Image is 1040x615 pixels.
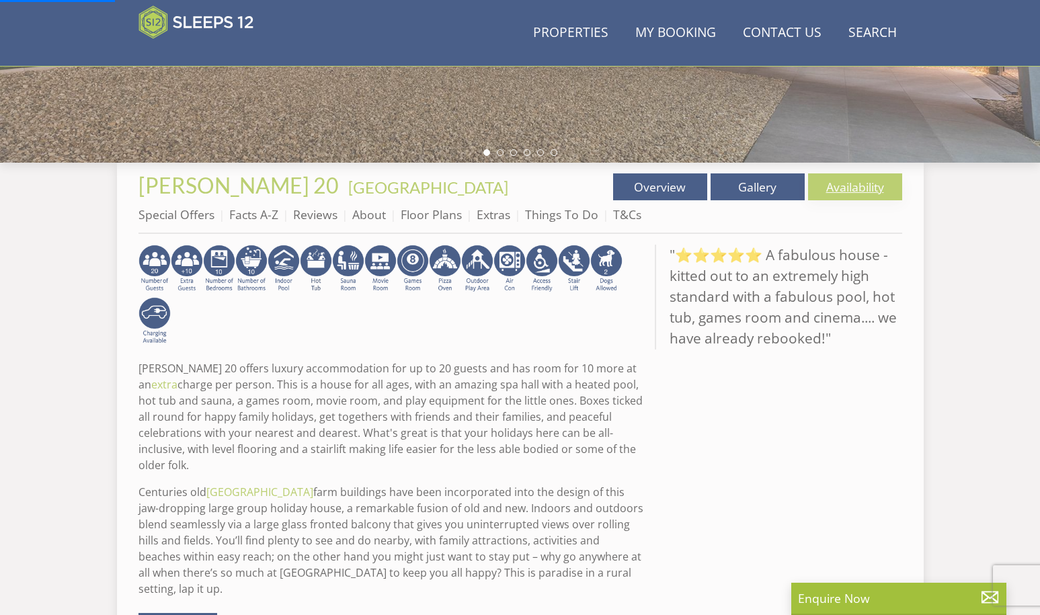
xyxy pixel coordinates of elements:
[138,484,644,597] p: Centuries old farm buildings have been incorporated into the design of this jaw-dropping large gr...
[138,297,171,345] img: AD_4nXcnT2OPG21WxYUhsl9q61n1KejP7Pk9ESVM9x9VetD-X_UXXoxAKaMRZGYNcSGiAsmGyKm0QlThER1osyFXNLmuYOVBV...
[138,5,254,39] img: Sleeps 12
[138,360,644,473] p: [PERSON_NAME] 20 offers luxury accommodation for up to 20 guests and has room for 10 more at an c...
[630,18,721,48] a: My Booking
[348,177,508,197] a: [GEOGRAPHIC_DATA]
[525,206,598,222] a: Things To Do
[151,377,177,392] a: extra
[843,18,902,48] a: Search
[493,245,526,293] img: AD_4nXdwraYVZ2fjjsozJ3MSjHzNlKXAQZMDIkuwYpBVn5DeKQ0F0MOgTPfN16CdbbfyNhSuQE5uMlSrE798PV2cbmCW5jN9_...
[293,206,337,222] a: Reviews
[558,245,590,293] img: AD_4nXeNuZ_RiRi883_nkolMQv9HCerd22NI0v1hHLGItzVV83AiNu4h--QJwUvANPnw_Sp7q9QsgAklTwjKkl_lqMaKwvT9Z...
[655,245,902,350] blockquote: "⭐⭐⭐⭐⭐ A fabulous house - kitted out to an extremely high standard with a fabulous pool, hot tub,...
[229,206,278,222] a: Facts A-Z
[808,173,902,200] a: Availability
[268,245,300,293] img: AD_4nXei2dp4L7_L8OvME76Xy1PUX32_NMHbHVSts-g-ZAVb8bILrMcUKZI2vRNdEqfWP017x6NFeUMZMqnp0JYknAB97-jDN...
[138,245,171,293] img: AD_4nXfBB-ai4Qu4M4YLeywR79h0kb0ot0HR5fA9y3gB-2-pf03FHuFJLIO9f-aLu5gyWktcCvHg-Z6IsqQ_BjCFlXqZYLf2f...
[397,245,429,293] img: AD_4nXdrZMsjcYNLGsKuA84hRzvIbesVCpXJ0qqnwZoX5ch9Zjv73tWe4fnFRs2gJ9dSiUubhZXckSJX_mqrZBmYExREIfryF...
[138,206,214,222] a: Special Offers
[737,18,827,48] a: Contact Us
[332,245,364,293] img: AD_4nXdjbGEeivCGLLmyT_JEP7bTfXsjgyLfnLszUAQeQ4RcokDYHVBt5R8-zTDbAVICNoGv1Dwc3nsbUb1qR6CAkrbZUeZBN...
[171,245,203,293] img: AD_4nXf40JzOIxHWtlaOnCYcYOQXG5fBIDqTrgsKVN4W2UXluGrOX8LITqZiJBGHdjxZbjxwkDOH3sQjEwDbaS5MkP4cUzOgO...
[613,206,641,222] a: T&Cs
[401,206,462,222] a: Floor Plans
[352,206,386,222] a: About
[590,245,623,293] img: AD_4nXe7_8LrJK20fD9VNWAdfykBvHkWcczWBt5QOadXbvIwJqtaRaRf-iI0SeDpMmH1MdC9T1Vy22FMXzzjMAvSuTB5cJ7z5...
[138,172,343,198] a: [PERSON_NAME] 20
[798,589,1000,607] p: Enquire Now
[613,173,707,200] a: Overview
[343,177,508,197] span: -
[364,245,397,293] img: AD_4nXcMx2CE34V8zJUSEa4yj9Pppk-n32tBXeIdXm2A2oX1xZoj8zz1pCuMiQujsiKLZDhbHnQsaZvA37aEfuFKITYDwIrZv...
[206,485,313,499] a: [GEOGRAPHIC_DATA]
[300,245,332,293] img: AD_4nXcpX5uDwed6-YChlrI2BYOgXwgg3aqYHOhRm0XfZB-YtQW2NrmeCr45vGAfVKUq4uWnc59ZmEsEzoF5o39EWARlT1ewO...
[132,47,273,58] iframe: Customer reviews powered by Trustpilot
[203,245,235,293] img: AD_4nXfZxIz6BQB9SA1qRR_TR-5tIV0ZeFY52bfSYUXaQTY3KXVpPtuuoZT3Ql3RNthdyy4xCUoonkMKBfRi__QKbC4gcM_TO...
[138,172,339,198] span: [PERSON_NAME] 20
[477,206,510,222] a: Extras
[461,245,493,293] img: AD_4nXfjdDqPkGBf7Vpi6H87bmAUe5GYCbodrAbU4sf37YN55BCjSXGx5ZgBV7Vb9EJZsXiNVuyAiuJUB3WVt-w9eJ0vaBcHg...
[526,245,558,293] img: AD_4nXe3VD57-M2p5iq4fHgs6WJFzKj8B0b3RcPFe5LKK9rgeZlFmFoaMJPsJOOJzc7Q6RMFEqsjIZ5qfEJu1txG3QLmI_2ZW...
[429,245,461,293] img: AD_4nXcLqu7mHUlbleRlt8iu7kfgD4c5vuY3as6GS2DgJT-pw8nhcZXGoB4_W80monpGRtkoSxUHjxYl0H8gUZYdyx3eTSZ87...
[528,18,614,48] a: Properties
[711,173,805,200] a: Gallery
[235,245,268,293] img: AD_4nXfvn8RXFi48Si5WD_ef5izgnipSIXhRnV2E_jgdafhtv5bNmI08a5B0Z5Dh6wygAtJ5Dbjjt2cCuRgwHFAEvQBwYj91q...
